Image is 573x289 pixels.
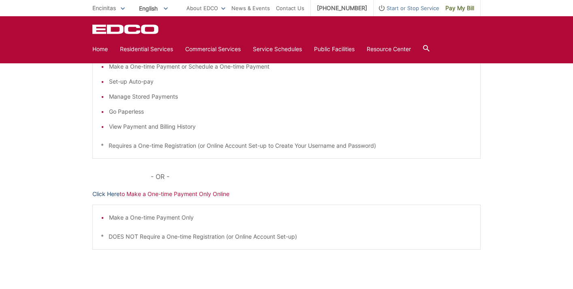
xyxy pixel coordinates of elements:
p: * Requires a One-time Registration (or Online Account Set-up to Create Your Username and Password) [101,141,472,150]
a: Commercial Services [185,45,241,54]
p: - OR - [151,171,481,182]
a: News & Events [231,4,270,13]
a: EDCD logo. Return to the homepage. [92,24,160,34]
span: Encinitas [92,4,116,11]
a: Public Facilities [314,45,355,54]
a: Service Schedules [253,45,302,54]
a: Click Here [92,190,120,198]
a: Contact Us [276,4,304,13]
span: Pay My Bill [445,4,474,13]
li: Make a One-time Payment Only [109,213,472,222]
p: * DOES NOT Require a One-time Registration (or Online Account Set-up) [101,232,472,241]
a: Residential Services [120,45,173,54]
a: Home [92,45,108,54]
li: Make a One-time Payment or Schedule a One-time Payment [109,62,472,71]
a: About EDCO [186,4,225,13]
span: English [133,2,174,15]
li: Set-up Auto-pay [109,77,472,86]
li: View Payment and Billing History [109,122,472,131]
li: Manage Stored Payments [109,92,472,101]
a: Resource Center [367,45,411,54]
p: to Make a One-time Payment Only Online [92,190,481,198]
li: Go Paperless [109,107,472,116]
